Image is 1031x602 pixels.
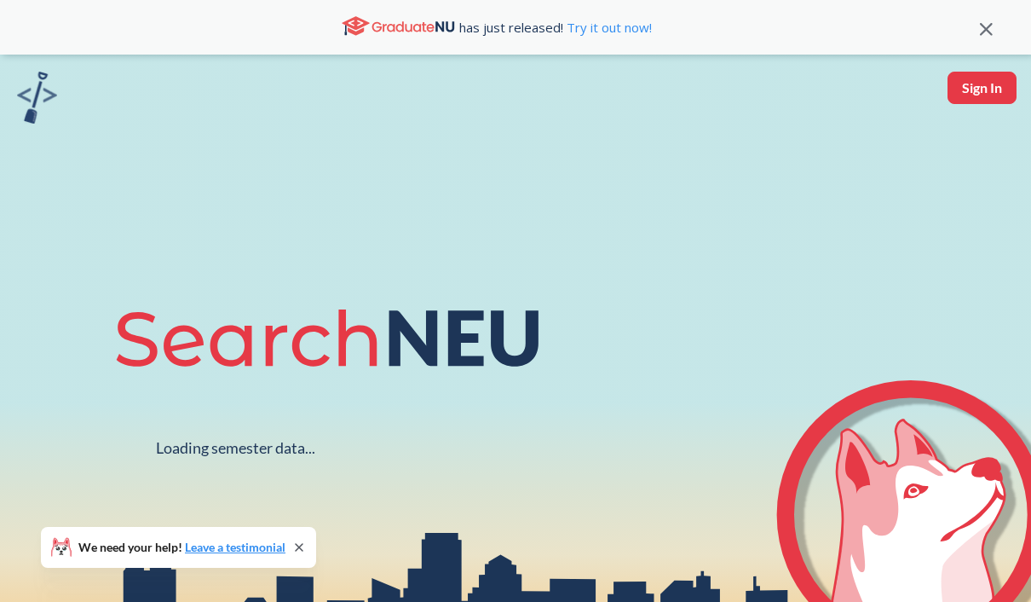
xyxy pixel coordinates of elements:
div: Loading semester data... [156,438,315,458]
a: sandbox logo [17,72,57,129]
span: has just released! [459,18,652,37]
img: sandbox logo [17,72,57,124]
span: We need your help! [78,541,285,553]
a: Leave a testimonial [185,540,285,554]
a: Try it out now! [563,19,652,36]
button: Sign In [947,72,1017,104]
